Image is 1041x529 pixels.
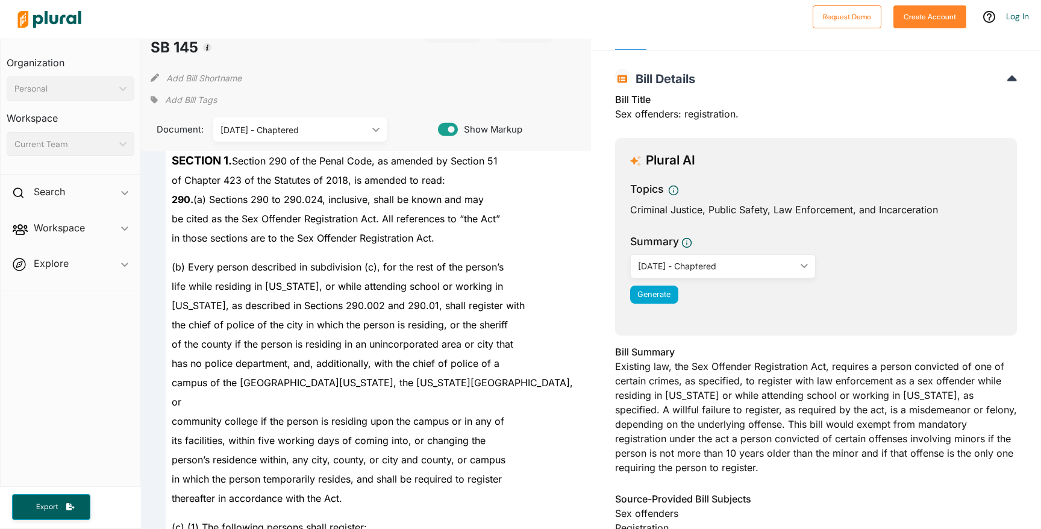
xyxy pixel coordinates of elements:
[172,473,502,485] span: in which the person temporarily resides, and shall be required to register
[630,181,663,197] h3: Topics
[172,280,503,292] span: life while residing in [US_STATE], or while attending school or working in
[637,290,671,299] span: Generate
[151,123,198,136] span: Document:
[202,42,213,53] div: Tooltip anchor
[630,72,695,86] span: Bill Details
[7,45,134,72] h3: Organization
[151,37,323,58] h1: SB 145
[172,193,484,205] span: (a) Sections 290 to 290.024, inclusive, shall be known and may
[638,260,796,272] div: [DATE] - Chaptered
[172,232,434,244] span: in those sections are to the Sex Offender Registration Act.
[172,319,508,331] span: the chief of police of the city in which the person is residing, or the sheriff
[615,92,1017,128] div: Sex offenders: registration.
[34,185,65,198] h2: Search
[172,454,505,466] span: person’s residence within, any city, county, or city and county, or campus
[172,261,504,273] span: (b) Every person described in subdivision (c), for the rest of the person’s
[630,286,678,304] button: Generate
[12,494,90,520] button: Export
[172,213,500,225] span: be cited as the Sex Offender Registration Act. All references to “the Act”
[172,154,232,167] strong: SECTION 1.
[893,5,966,28] button: Create Account
[893,10,966,22] a: Create Account
[172,155,498,167] span: Section 290 of the Penal Code, as amended by Section 51
[630,202,1002,217] div: Criminal Justice, Public Safety, Law Enforcement, and Incarceration
[615,492,1017,506] h3: Source-Provided Bill Subjects
[7,101,134,127] h3: Workspace
[172,357,499,369] span: has no police department, and, additionally, with the chief of police of a
[172,492,342,504] span: thereafter in accordance with the Act.
[151,91,217,109] div: Add tags
[166,68,242,87] button: Add Bill Shortname
[172,299,525,311] span: [US_STATE], as described in Sections 290.002 and 290.01, shall register with
[172,174,445,186] span: of Chapter 423 of the Statutes of 2018, is amended to read:
[630,234,679,249] h3: Summary
[615,345,1017,482] div: Existing law, the Sex Offender Registration Act, requires a person convicted of one of certain cr...
[615,506,1017,521] div: Sex offenders
[172,193,193,205] strong: 290.
[172,415,504,427] span: community college if the person is residing upon the campus or in any of
[646,153,695,168] h3: Plural AI
[14,138,114,151] div: Current Team
[14,83,114,95] div: Personal
[220,124,367,136] div: [DATE] - Chaptered
[615,345,1017,359] h3: Bill Summary
[1006,11,1029,22] a: Log In
[165,94,217,106] span: Add Bill Tags
[172,377,573,408] span: campus of the [GEOGRAPHIC_DATA][US_STATE], the [US_STATE][GEOGRAPHIC_DATA], or
[813,10,881,22] a: Request Demo
[172,338,513,350] span: of the county if the person is residing in an unincorporated area or city that
[28,502,66,512] span: Export
[458,123,522,136] span: Show Markup
[172,434,486,446] span: its facilities, within five working days of coming into, or changing the
[813,5,881,28] button: Request Demo
[615,92,1017,107] h3: Bill Title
